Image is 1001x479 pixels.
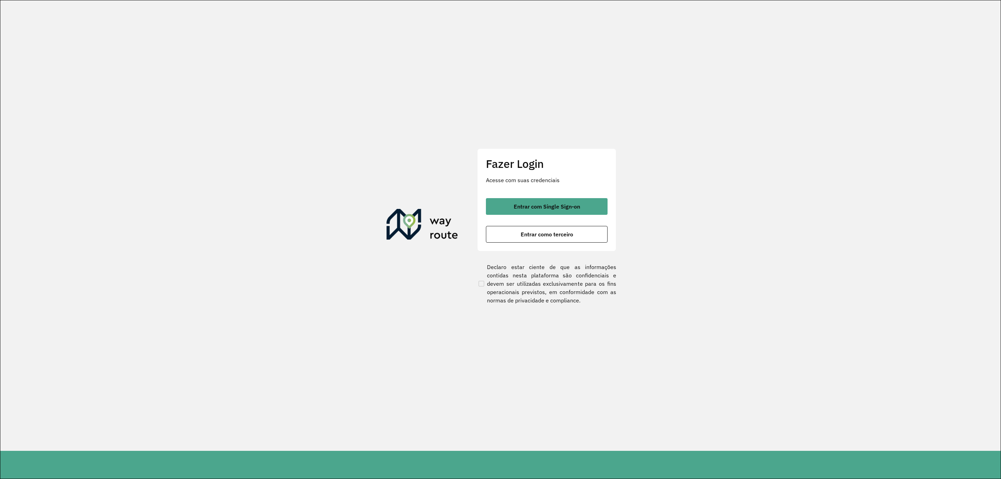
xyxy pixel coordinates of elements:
span: Entrar como terceiro [521,232,573,237]
button: button [486,198,608,215]
p: Acesse com suas credenciais [486,176,608,184]
img: Roteirizador AmbevTech [386,209,458,242]
label: Declaro estar ciente de que as informações contidas nesta plataforma são confidenciais e devem se... [477,263,616,305]
span: Entrar com Single Sign-on [514,204,580,209]
h2: Fazer Login [486,157,608,170]
button: button [486,226,608,243]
